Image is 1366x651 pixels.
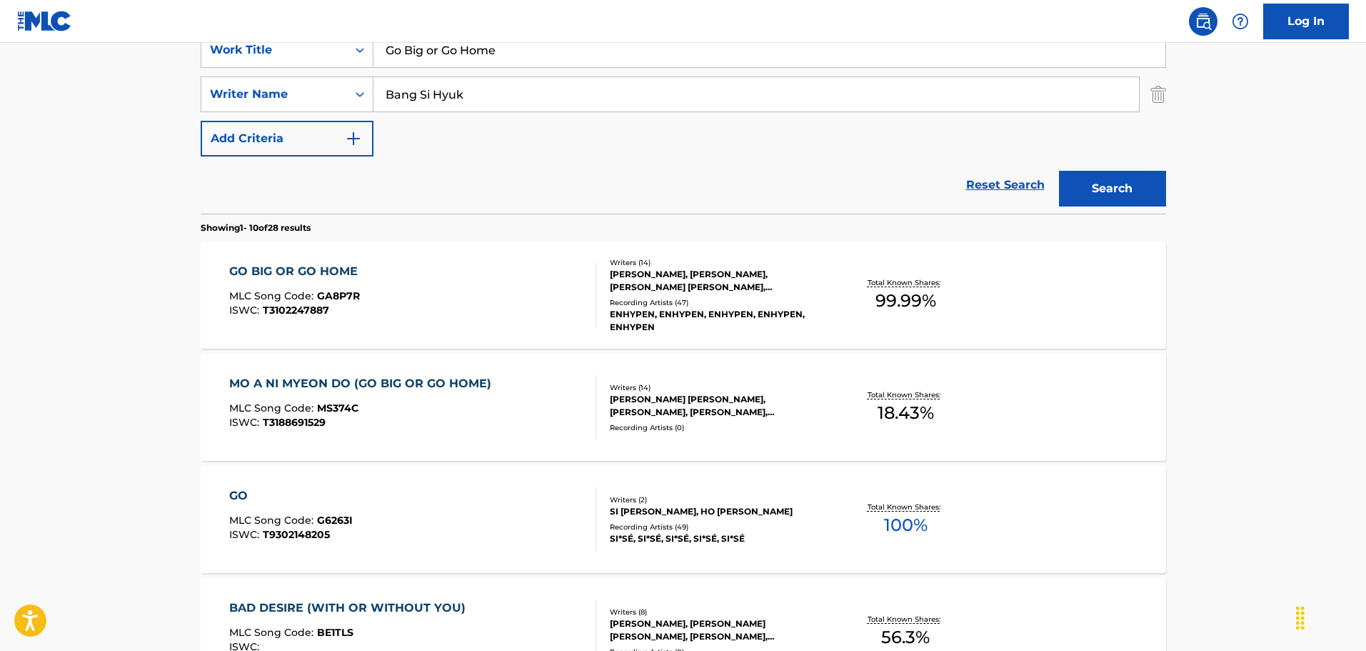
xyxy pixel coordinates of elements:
[317,289,360,302] span: GA8P7R
[201,121,373,156] button: Add Criteria
[229,304,263,317] span: ISWC :
[229,416,263,429] span: ISWC :
[610,382,825,393] div: Writers ( 14 )
[875,288,936,314] span: 99.99 %
[610,505,825,518] div: SI [PERSON_NAME], HO [PERSON_NAME]
[201,466,1166,573] a: GOMLC Song Code:G6263IISWC:T9302148205Writers (2)SI [PERSON_NAME], HO [PERSON_NAME]Recording Arti...
[610,522,825,532] div: Recording Artists ( 49 )
[263,416,326,429] span: T3188691529
[229,289,317,302] span: MLC Song Code :
[201,32,1166,214] form: Search Form
[868,614,944,625] p: Total Known Shares:
[201,354,1166,461] a: MO A NI MYEON DO (GO BIG OR GO HOME)MLC Song Code:MS374CISWC:T3188691529Writers (14)[PERSON_NAME]...
[229,375,498,392] div: MO A NI MYEON DO (GO BIG OR GO HOME)
[1226,7,1255,36] div: Help
[229,487,353,505] div: GO
[610,532,825,545] div: SI*SÉ, SI*SÉ, SI*SÉ, SI*SÉ, SI*SÉ
[229,528,263,541] span: ISWC :
[610,308,825,334] div: ENHYPEN, ENHYPEN, ENHYPEN, ENHYPEN, ENHYPEN
[884,512,928,538] span: 100 %
[881,625,930,650] span: 56.3 %
[1232,13,1249,30] img: help
[345,130,362,147] img: 9d2ae6d4665cec9f34b9.svg
[229,626,317,639] span: MLC Song Code :
[210,86,338,103] div: Writer Name
[229,263,365,280] div: GO BIG OR GO HOME
[229,402,317,414] span: MLC Song Code :
[17,11,72,31] img: MLC Logo
[610,268,825,294] div: [PERSON_NAME], [PERSON_NAME], [PERSON_NAME] [PERSON_NAME], [PERSON_NAME], SI [PERSON_NAME], [PERS...
[868,277,944,288] p: Total Known Shares:
[317,626,353,639] span: BE1TLS
[263,304,329,317] span: T3102247887
[201,242,1166,349] a: GO BIG OR GO HOMEMLC Song Code:GA8P7RISWC:T3102247887Writers (14)[PERSON_NAME], [PERSON_NAME], [P...
[610,393,825,419] div: [PERSON_NAME] [PERSON_NAME], [PERSON_NAME], [PERSON_NAME], [PERSON_NAME] [PERSON_NAME], [PERSON_N...
[1295,582,1366,651] iframe: Chat Widget
[868,502,944,512] p: Total Known Shares:
[610,297,825,308] div: Recording Artists ( 47 )
[610,607,825,617] div: Writers ( 8 )
[1195,13,1212,30] img: search
[959,169,1052,201] a: Reset Search
[878,400,934,426] span: 18.43 %
[210,41,338,59] div: Work Title
[1263,4,1349,39] a: Log In
[229,514,317,527] span: MLC Song Code :
[610,257,825,268] div: Writers ( 14 )
[1189,7,1217,36] a: Public Search
[317,402,358,414] span: MS374C
[263,528,330,541] span: T9302148205
[1150,76,1166,112] img: Delete Criterion
[1059,171,1166,207] button: Search
[201,222,311,234] p: Showing 1 - 10 of 28 results
[1289,597,1312,640] div: Drag
[317,514,353,527] span: G6263I
[610,422,825,433] div: Recording Artists ( 0 )
[868,389,944,400] p: Total Known Shares:
[610,495,825,505] div: Writers ( 2 )
[229,600,473,617] div: BAD DESIRE (WITH OR WITHOUT YOU)
[610,617,825,643] div: [PERSON_NAME], [PERSON_NAME] [PERSON_NAME], [PERSON_NAME], [PERSON_NAME], [PERSON_NAME], [PERSON_...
